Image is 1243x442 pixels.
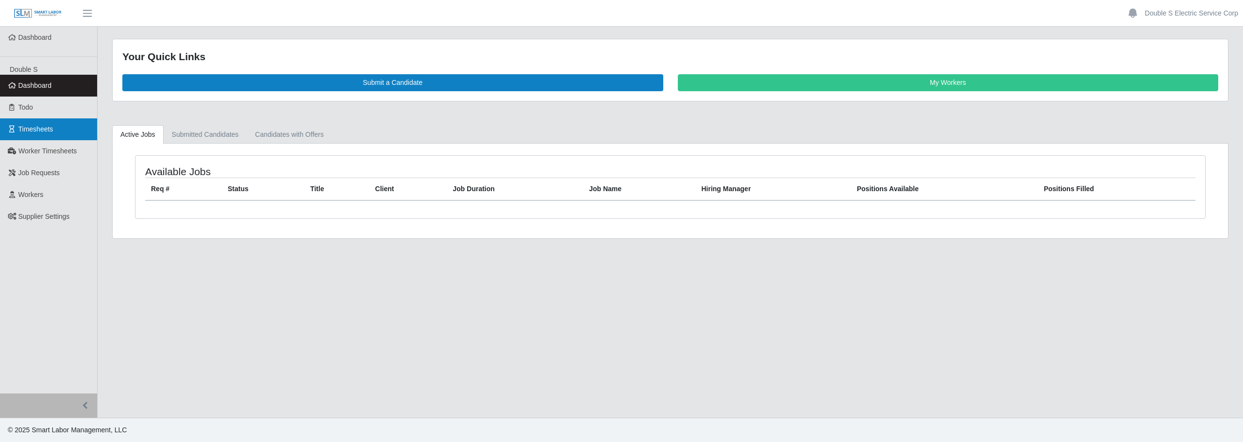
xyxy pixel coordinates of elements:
[1038,178,1195,200] th: Positions Filled
[695,178,851,200] th: Hiring Manager
[18,213,70,220] span: Supplier Settings
[447,178,584,200] th: Job Duration
[222,178,304,200] th: Status
[14,8,62,19] img: SLM Logo
[851,178,1038,200] th: Positions Available
[18,147,77,155] span: Worker Timesheets
[145,178,222,200] th: Req #
[10,65,38,73] span: Double S
[164,125,247,144] a: Submitted Candidates
[122,49,1218,65] div: Your Quick Links
[18,33,52,41] span: Dashboard
[18,191,44,198] span: Workers
[112,125,164,144] a: Active Jobs
[18,82,52,89] span: Dashboard
[8,426,127,434] span: © 2025 Smart Labor Management, LLC
[370,178,447,200] th: Client
[122,74,663,91] a: Submit a Candidate
[583,178,695,200] th: Job Name
[18,103,33,111] span: Todo
[145,165,574,178] h4: Available Jobs
[678,74,1219,91] a: My Workers
[304,178,370,200] th: Title
[18,125,53,133] span: Timesheets
[247,125,332,144] a: Candidates with Offers
[1145,8,1238,18] a: Double S Electric Service Corp
[18,169,60,177] span: Job Requests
